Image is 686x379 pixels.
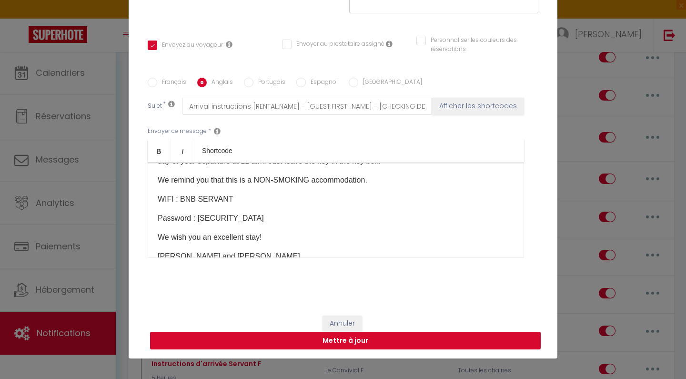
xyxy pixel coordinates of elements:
span: We remind you that this is a NON-SMOKING accommodation. [158,176,367,184]
i: Envoyer au voyageur [226,41,232,48]
label: [GEOGRAPHIC_DATA] [358,78,422,88]
label: Anglais [207,78,233,88]
label: Français [157,78,186,88]
i: Subject [168,100,175,108]
span: On the day of your arrival, the accommodation will be accessible from 4 p.m., and must be vacated... [158,145,514,165]
button: Mettre à jour [150,332,541,350]
p: ​ [158,251,514,262]
label: Envoyer ce message [148,127,207,136]
span: We wish you an excellent stay! [158,233,262,241]
a: Italic [171,139,194,162]
i: Envoyer au prestataire si il est assigné [386,40,393,48]
label: Portugais [253,78,285,88]
a: Shortcode [194,139,240,162]
button: Annuler [323,316,362,332]
p: ​WIFI : BNB SERVANT [158,194,514,205]
button: Afficher les shortcodes [432,98,524,115]
span: [PERSON_NAME] and [PERSON_NAME]​ [158,252,300,260]
a: Bold [148,139,171,162]
label: Espagnol [306,78,338,88]
p: Password : [SECURITY_DATA] [158,213,514,224]
label: Sujet [148,102,162,112]
i: Message [214,127,221,135]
